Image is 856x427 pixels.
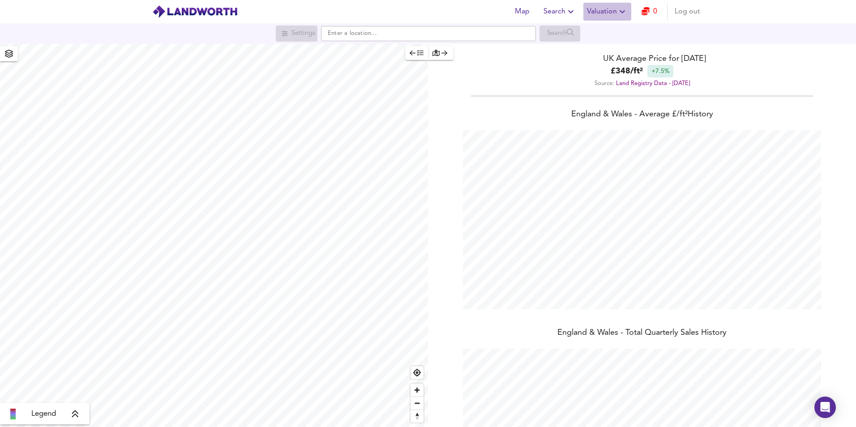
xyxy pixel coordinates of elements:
button: Find my location [411,366,424,379]
span: Search [544,5,576,18]
button: Zoom in [411,384,424,397]
span: Log out [675,5,700,18]
button: Valuation [583,3,631,21]
input: Enter a location... [321,26,536,41]
div: Open Intercom Messenger [814,397,836,418]
img: logo [152,5,238,18]
div: Search for a location first or explore the map [276,26,317,42]
button: Log out [671,3,704,21]
span: Map [511,5,533,18]
div: Source: [428,77,856,90]
span: Legend [31,409,56,419]
button: Reset bearing to north [411,410,424,423]
b: £ 348 / ft² [611,65,643,77]
button: 0 [635,3,663,21]
span: Valuation [587,5,628,18]
div: England & Wales - Average £/ ft² History [428,109,856,121]
button: Zoom out [411,397,424,410]
button: Search [540,3,580,21]
div: +7.5% [647,65,673,77]
div: Search for a location first or explore the map [539,26,580,42]
div: UK Average Price for [DATE] [428,53,856,65]
button: Map [508,3,536,21]
div: England & Wales - Total Quarterly Sales History [428,327,856,340]
a: 0 [642,5,657,18]
a: Land Registry Data - [DATE] [616,81,690,86]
